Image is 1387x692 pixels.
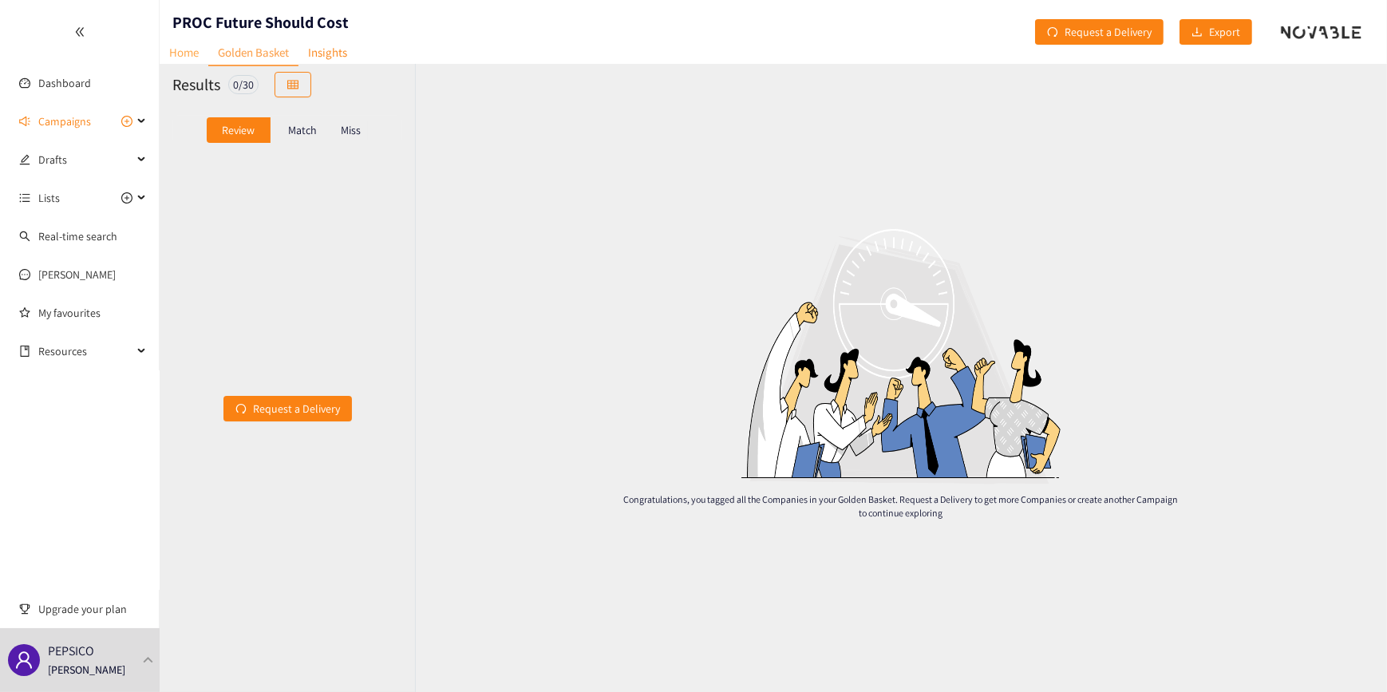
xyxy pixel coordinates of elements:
span: user [14,650,34,670]
span: sound [19,116,30,127]
span: Drafts [38,144,132,176]
span: plus-circle [121,116,132,127]
button: redoRequest a Delivery [223,396,352,421]
p: Miss [341,124,361,136]
a: Golden Basket [208,40,298,66]
span: Resources [38,335,132,367]
span: Request a Delivery [253,400,340,417]
p: Match [288,124,317,136]
span: book [19,346,30,357]
span: download [1191,26,1203,39]
p: Congratulations, you tagged all the Companies in your Golden Basket. Request a Delivery to get mo... [619,492,1183,520]
a: Real-time search [38,229,117,243]
button: table [275,72,311,97]
p: Review [222,124,255,136]
span: table [287,79,298,92]
a: Insights [298,40,357,65]
a: [PERSON_NAME] [38,267,116,282]
a: Home [160,40,208,65]
h2: Results [172,73,220,96]
p: PEPSICO [48,641,94,661]
span: unordered-list [19,192,30,204]
p: [PERSON_NAME] [48,661,125,678]
span: Export [1209,23,1240,41]
span: trophy [19,603,30,615]
a: My favourites [38,297,147,329]
div: 0 / 30 [228,75,259,94]
span: Upgrade your plan [38,593,147,625]
span: plus-circle [121,192,132,204]
span: edit [19,154,30,165]
span: Campaigns [38,105,91,137]
h1: PROC Future Should Cost [172,11,349,34]
span: redo [235,403,247,416]
span: redo [1047,26,1058,39]
button: downloadExport [1180,19,1252,45]
a: Dashboard [38,76,91,90]
span: double-left [74,26,85,38]
span: Request a Delivery [1065,23,1152,41]
iframe: Chat Widget [1127,520,1387,692]
button: redoRequest a Delivery [1035,19,1164,45]
span: Lists [38,182,60,214]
